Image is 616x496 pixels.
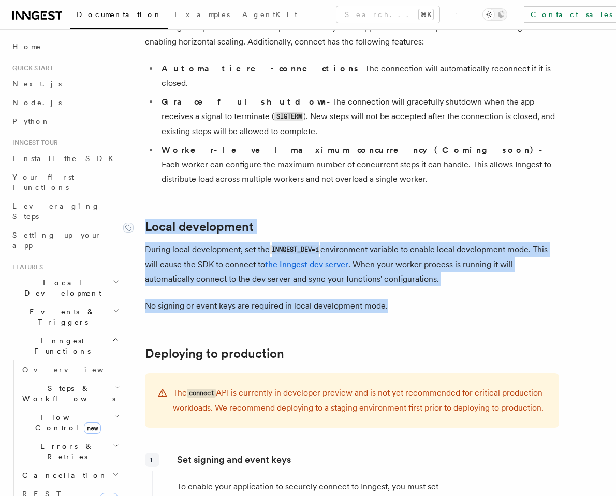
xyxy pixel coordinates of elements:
[236,3,303,28] a: AgentKit
[12,173,74,192] span: Your first Functions
[158,62,559,91] li: - The connection will automatically reconnect if it is closed.
[77,10,162,19] span: Documentation
[12,117,50,125] span: Python
[8,112,122,130] a: Python
[419,9,433,20] kbd: ⌘K
[84,422,101,434] span: new
[8,335,112,356] span: Inngest Functions
[18,466,122,485] button: Cancellation
[145,242,559,286] p: During local development, set the environment variable to enable local development mode. This wil...
[8,149,122,168] a: Install the SDK
[187,389,216,398] code: connect
[8,273,122,302] button: Local Development
[158,143,559,186] li: - Each worker can configure the maximum number of concurrent steps it can handle. This allows Inn...
[174,10,230,19] span: Examples
[8,278,113,298] span: Local Development
[8,37,122,56] a: Home
[18,408,122,437] button: Flow Controlnew
[8,197,122,226] a: Leveraging Steps
[18,437,122,466] button: Errors & Retries
[8,307,113,327] span: Events & Triggers
[12,231,101,250] span: Setting up your app
[145,299,559,313] p: No signing or event keys are required in local development mode.
[18,360,122,379] a: Overview
[12,41,41,52] span: Home
[265,259,348,269] a: the Inngest dev server
[12,80,62,88] span: Next.js
[18,441,112,462] span: Errors & Retries
[8,93,122,112] a: Node.js
[173,386,547,415] p: The API is currently in developer preview and is not yet recommended for critical production work...
[242,10,297,19] span: AgentKit
[8,302,122,331] button: Events & Triggers
[8,168,122,197] a: Your first Functions
[274,112,303,121] code: SIGTERM
[8,64,53,72] span: Quick start
[18,383,115,404] span: Steps & Workflows
[8,226,122,255] a: Setting up your app
[158,95,559,139] li: - The connection will gracefully shutdown when the app receives a signal to terminate ( ). New st...
[162,97,327,107] strong: Graceful shutdown
[270,245,320,254] code: INNGEST_DEV=1
[145,453,159,467] div: 1
[168,3,236,28] a: Examples
[70,3,168,29] a: Documentation
[336,6,439,23] button: Search...⌘K
[8,75,122,93] a: Next.js
[18,412,114,433] span: Flow Control
[18,379,122,408] button: Steps & Workflows
[12,154,120,163] span: Install the SDK
[18,470,108,480] span: Cancellation
[482,8,507,21] button: Toggle dark mode
[162,145,539,155] strong: Worker-level maximum concurrency (Coming soon)
[12,202,100,221] span: Leveraging Steps
[22,366,129,374] span: Overview
[8,139,58,147] span: Inngest tour
[12,98,62,107] span: Node.js
[145,346,284,361] a: Deploying to production
[162,64,360,74] strong: Automatic re-connections
[8,263,43,271] span: Features
[177,453,559,467] p: Set signing and event keys
[145,220,254,234] a: Local development
[8,331,122,360] button: Inngest Functions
